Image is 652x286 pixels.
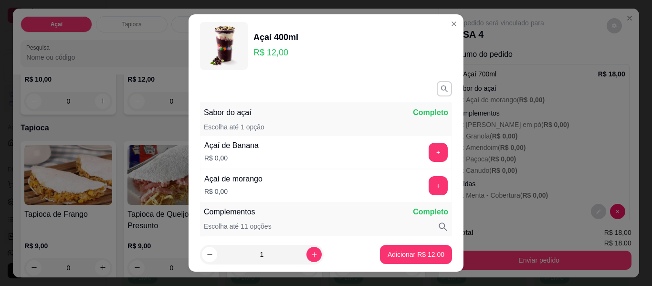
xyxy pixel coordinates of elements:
[200,22,248,70] img: product-image
[429,143,448,162] button: add
[388,250,444,259] p: Adicionar R$ 12,00
[413,206,448,218] p: Completo
[204,187,263,196] p: R$ 0,00
[204,153,259,163] p: R$ 0,00
[204,222,272,232] p: Escolha até 11 opções
[202,247,217,262] button: decrease-product-quantity
[446,16,462,32] button: Close
[413,107,448,118] p: Completo
[204,140,259,151] div: Açaí de Banana
[204,107,252,118] p: Sabor do açaí
[253,46,298,59] p: R$ 12,00
[429,176,448,195] button: add
[253,31,298,44] div: Açaí 400ml
[204,122,264,132] p: Escolha até 1 opção
[380,245,452,264] button: Adicionar R$ 12,00
[306,247,322,262] button: increase-product-quantity
[204,173,263,185] div: Açaí de morango
[204,206,255,218] p: Complementos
